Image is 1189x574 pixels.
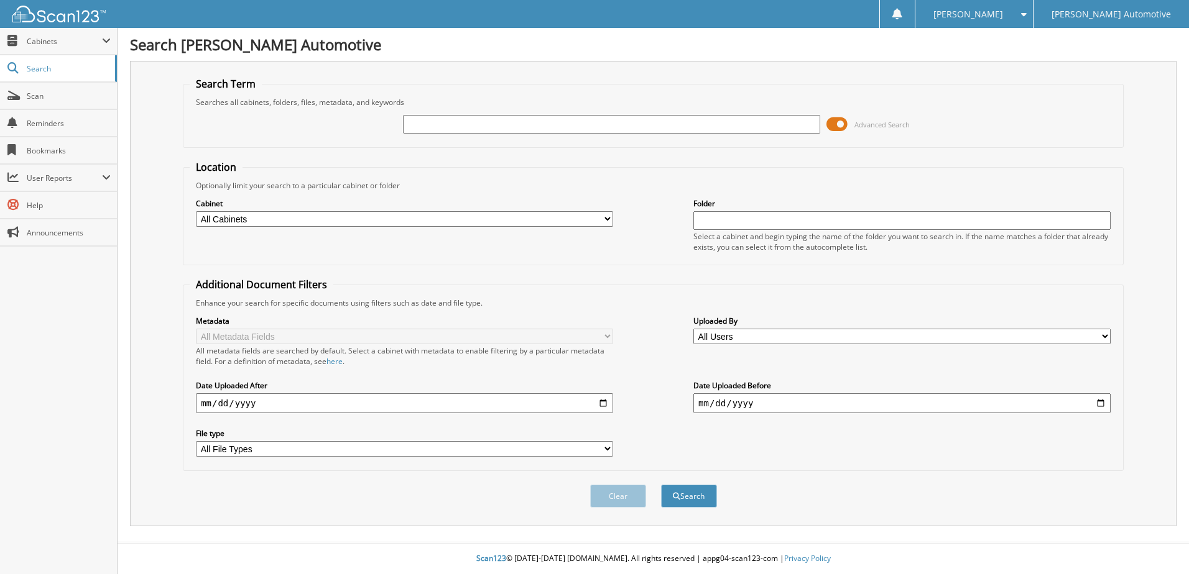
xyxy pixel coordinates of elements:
[27,36,102,47] span: Cabinets
[326,356,343,367] a: here
[27,200,111,211] span: Help
[27,91,111,101] span: Scan
[693,316,1111,326] label: Uploaded By
[693,231,1111,252] div: Select a cabinet and begin typing the name of the folder you want to search in. If the name match...
[196,380,613,391] label: Date Uploaded After
[190,97,1117,107] div: Searches all cabinets, folders, files, metadata, and keywords
[12,6,106,22] img: scan123-logo-white.svg
[118,544,1189,574] div: © [DATE]-[DATE] [DOMAIN_NAME]. All rights reserved | appg04-scan123-com |
[661,485,717,508] button: Search
[196,198,613,209] label: Cabinet
[130,34,1177,55] h1: Search [PERSON_NAME] Automotive
[27,145,111,156] span: Bookmarks
[190,298,1117,308] div: Enhance your search for specific documents using filters such as date and file type.
[190,160,243,174] legend: Location
[27,173,102,183] span: User Reports
[27,227,111,238] span: Announcements
[693,393,1111,413] input: end
[196,428,613,439] label: File type
[590,485,646,508] button: Clear
[693,380,1111,391] label: Date Uploaded Before
[933,11,1003,18] span: [PERSON_NAME]
[854,120,910,129] span: Advanced Search
[196,393,613,413] input: start
[784,553,831,563] a: Privacy Policy
[1052,11,1171,18] span: [PERSON_NAME] Automotive
[190,278,333,291] legend: Additional Document Filters
[693,198,1111,209] label: Folder
[27,63,109,74] span: Search
[196,316,613,326] label: Metadata
[27,118,111,129] span: Reminders
[476,553,506,563] span: Scan123
[190,77,262,91] legend: Search Term
[190,180,1117,191] div: Optionally limit your search to a particular cabinet or folder
[1127,514,1189,574] iframe: Chat Widget
[196,345,613,367] div: All metadata fields are searched by default. Select a cabinet with metadata to enable filtering b...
